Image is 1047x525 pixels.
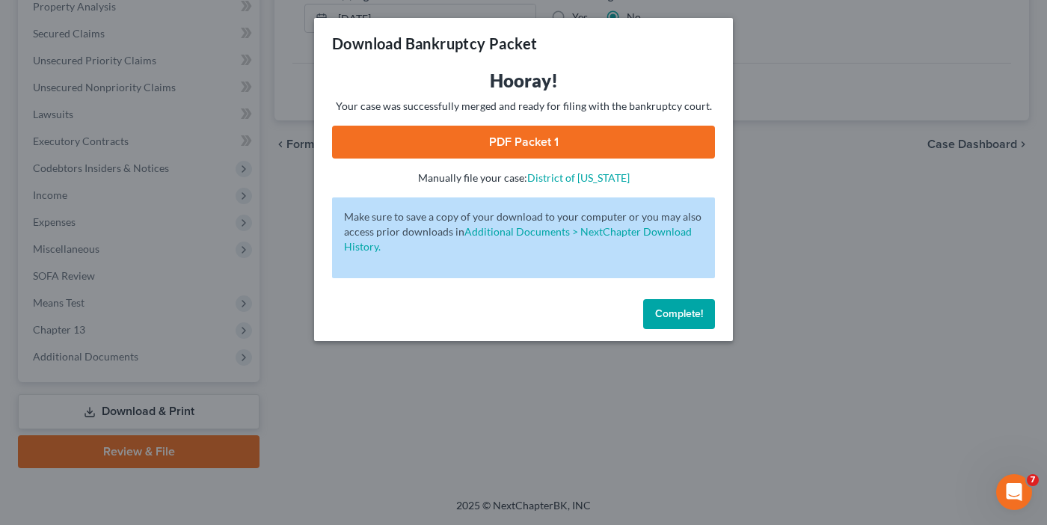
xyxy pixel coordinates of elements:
span: Complete! [655,307,703,320]
span: 7 [1027,474,1039,486]
p: Your case was successfully merged and ready for filing with the bankruptcy court. [332,99,715,114]
h3: Download Bankruptcy Packet [332,33,537,54]
h3: Hooray! [332,69,715,93]
p: Manually file your case: [332,171,715,185]
a: District of [US_STATE] [527,171,630,184]
a: Additional Documents > NextChapter Download History. [344,225,692,253]
a: PDF Packet 1 [332,126,715,159]
button: Complete! [643,299,715,329]
p: Make sure to save a copy of your download to your computer or you may also access prior downloads in [344,209,703,254]
iframe: Intercom live chat [996,474,1032,510]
